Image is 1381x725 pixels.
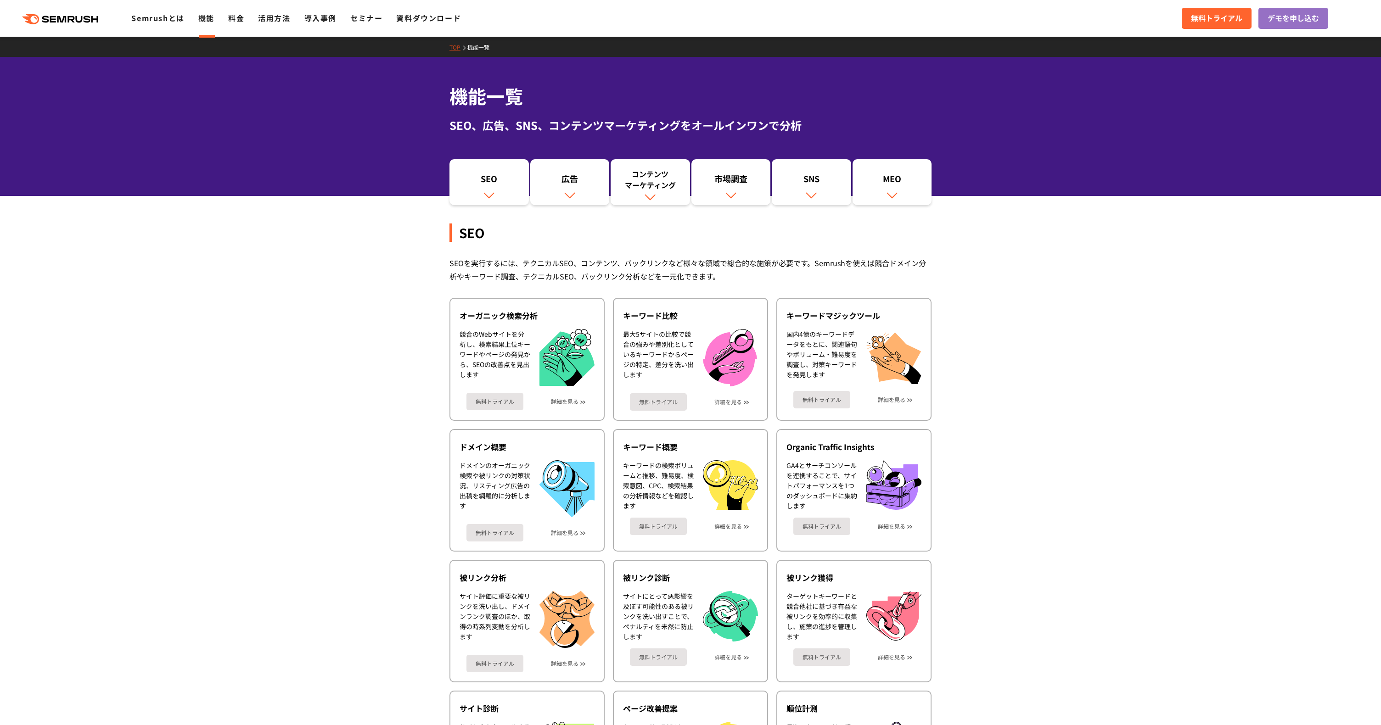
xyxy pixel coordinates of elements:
[786,703,921,714] div: 順位計測
[460,329,530,386] div: 競合のWebサイトを分析し、検索結果上位キーワードやページの発見から、SEOの改善点を見出します
[786,310,921,321] div: キーワードマジックツール
[396,12,461,23] a: 資料ダウンロード
[449,117,932,134] div: SEO、広告、SNS、コンテンツマーケティングをオールインワンで分析
[623,703,758,714] div: ページ改善提案
[539,329,595,386] img: オーガニック検索分析
[623,310,758,321] div: キーワード比較
[449,159,529,205] a: SEO
[878,654,905,660] a: 詳細を見る
[460,441,595,452] div: ドメイン概要
[611,159,690,205] a: コンテンツマーケティング
[1191,12,1242,24] span: 無料トライアル
[460,310,595,321] div: オーガニック検索分析
[460,460,530,517] div: ドメインのオーガニック検索や被リンクの対策状況、リスティング広告の出稿を網羅的に分析します
[131,12,184,23] a: Semrushとは
[630,648,687,666] a: 無料トライアル
[786,591,857,641] div: ターゲットキーワードと競合他社に基づき有益な被リンクを効率的に収集し、施策の進捗を管理します
[454,173,524,189] div: SEO
[198,12,214,23] a: 機能
[857,173,927,189] div: MEO
[460,591,530,648] div: サイト評価に重要な被リンクを洗い出し、ドメインランク調査のほか、取得の時系列変動を分析します
[714,654,742,660] a: 詳細を見る
[530,159,610,205] a: 広告
[703,591,758,642] img: 被リンク診断
[551,530,578,536] a: 詳細を見る
[703,329,757,386] img: キーワード比較
[1268,12,1319,24] span: デモを申し込む
[449,43,467,51] a: TOP
[630,518,687,535] a: 無料トライアル
[535,173,605,189] div: 広告
[449,223,932,242] div: SEO
[466,655,523,672] a: 無料トライアル
[228,12,244,23] a: 料金
[1182,8,1252,29] a: 無料トライアル
[691,159,771,205] a: 市場調査
[551,660,578,667] a: 詳細を見る
[878,523,905,530] a: 詳細を見る
[466,524,523,541] a: 無料トライアル
[786,441,921,452] div: Organic Traffic Insights
[853,159,932,205] a: MEO
[866,460,921,510] img: Organic Traffic Insights
[772,159,851,205] a: SNS
[776,173,847,189] div: SNS
[623,329,694,386] div: 最大5サイトの比較で競合の強みや差別化としているキーワードからページの特定、差分を洗い出します
[793,648,850,666] a: 無料トライアル
[866,591,921,641] img: 被リンク獲得
[793,391,850,408] a: 無料トライアル
[623,441,758,452] div: キーワード概要
[703,460,758,510] img: キーワード概要
[460,572,595,583] div: 被リンク分析
[623,591,694,642] div: サイトにとって悪影響を及ぼす可能性のある被リンクを洗い出すことで、ペナルティを未然に防止します
[793,518,850,535] a: 無料トライアル
[449,83,932,110] h1: 機能一覧
[449,257,932,283] div: SEOを実行するには、テクニカルSEO、コンテンツ、バックリンクなど様々な領域で総合的な施策が必要です。Semrushを使えば競合ドメイン分析やキーワード調査、テクニカルSEO、バックリンク分析...
[1258,8,1328,29] a: デモを申し込む
[714,399,742,405] a: 詳細を見る
[460,703,595,714] div: サイト診断
[615,168,685,190] div: コンテンツ マーケティング
[467,43,496,51] a: 機能一覧
[623,572,758,583] div: 被リンク診断
[623,460,694,511] div: キーワードの検索ボリュームと推移、難易度、検索意図、CPC、検索結果の分析情報などを確認します
[630,393,687,411] a: 無料トライアル
[786,329,857,384] div: 国内4億のキーワードデータをもとに、関連語句やボリューム・難易度を調査し、対策キーワードを発見します
[350,12,382,23] a: セミナー
[258,12,290,23] a: 活用方法
[786,572,921,583] div: 被リンク獲得
[786,460,857,511] div: GA4とサーチコンソールを連携することで、サイトパフォーマンスを1つのダッシュボードに集約します
[551,398,578,405] a: 詳細を見る
[304,12,337,23] a: 導入事例
[466,393,523,410] a: 無料トライアル
[866,329,921,384] img: キーワードマジックツール
[539,460,595,517] img: ドメイン概要
[714,523,742,530] a: 詳細を見る
[696,173,766,189] div: 市場調査
[539,591,595,648] img: 被リンク分析
[878,396,905,403] a: 詳細を見る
